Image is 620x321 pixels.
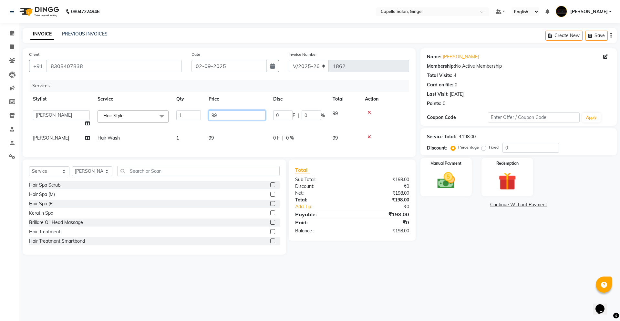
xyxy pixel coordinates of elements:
img: _cash.svg [432,170,461,191]
a: PREVIOUS INVOICES [62,31,108,37]
span: [PERSON_NAME] [33,135,69,141]
input: Search or Scan [117,166,280,176]
span: % [321,112,325,119]
div: Services [30,80,414,92]
div: Hair Spa (M) [29,191,55,198]
div: Net: [290,190,352,197]
span: Hair Style [103,113,124,119]
th: Action [361,92,409,106]
div: Discount: [427,145,447,151]
button: Save [585,31,608,41]
div: 0 [443,100,445,107]
span: 0 F [273,135,280,141]
div: Sub Total: [290,176,352,183]
span: | [282,135,284,141]
div: Brillare Oil Head Massage [29,219,83,226]
span: | [298,112,299,119]
div: ₹0 [362,203,414,210]
span: Total [295,167,310,173]
a: INVOICE [30,28,54,40]
div: Keratin Spa [29,210,53,217]
div: ₹198.00 [352,210,414,218]
div: Service Total: [427,133,456,140]
img: logo [16,3,61,21]
a: Continue Without Payment [422,201,615,208]
button: Apply [582,113,601,122]
th: Stylist [29,92,94,106]
a: Add Tip [290,203,362,210]
div: Hair Treatment [29,229,60,235]
div: Hair Treatment Smartbond [29,238,85,245]
div: ₹0 [352,219,414,226]
a: x [124,113,127,119]
button: +91 [29,60,47,72]
div: Payable: [290,210,352,218]
th: Qty [172,92,205,106]
input: Enter Offer / Coupon Code [488,112,580,122]
div: Hair Spa (F) [29,200,54,207]
span: 99 [209,135,214,141]
label: Invoice Number [289,52,317,57]
div: Last Visit: [427,91,449,98]
th: Disc [269,92,329,106]
label: Percentage [458,144,479,150]
div: ₹0 [352,183,414,190]
img: _gift.svg [493,170,522,192]
span: 99 [333,135,338,141]
span: F [293,112,295,119]
div: 0 [455,82,457,88]
div: Points: [427,100,441,107]
div: ₹198.00 [352,176,414,183]
div: Card on file: [427,82,453,88]
b: 08047224946 [71,3,99,21]
div: Hair Spa Scrub [29,182,60,189]
input: Search by Name/Mobile/Email/Code [46,60,182,72]
iframe: chat widget [593,295,614,315]
span: 99 [333,111,338,116]
span: 0 % [286,135,294,141]
th: Total [329,92,361,106]
div: ₹198.00 [459,133,476,140]
label: Redemption [496,160,519,166]
div: [DATE] [450,91,464,98]
img: Capello Ginger [556,6,567,17]
button: Create New [545,31,583,41]
span: [PERSON_NAME] [570,8,608,15]
div: ₹198.00 [352,197,414,203]
span: 1 [176,135,179,141]
th: Price [205,92,269,106]
div: Membership: [427,63,455,70]
div: Paid: [290,219,352,226]
div: Discount: [290,183,352,190]
label: Fixed [489,144,499,150]
div: Balance : [290,228,352,234]
th: Service [94,92,172,106]
label: Client [29,52,39,57]
div: Name: [427,53,441,60]
div: ₹198.00 [352,228,414,234]
div: 4 [454,72,456,79]
label: Manual Payment [430,160,461,166]
div: Coupon Code [427,114,488,121]
div: Total Visits: [427,72,452,79]
a: [PERSON_NAME] [443,53,479,60]
span: Hair Wash [98,135,120,141]
div: Total: [290,197,352,203]
label: Date [191,52,200,57]
div: ₹198.00 [352,190,414,197]
div: No Active Membership [427,63,610,70]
